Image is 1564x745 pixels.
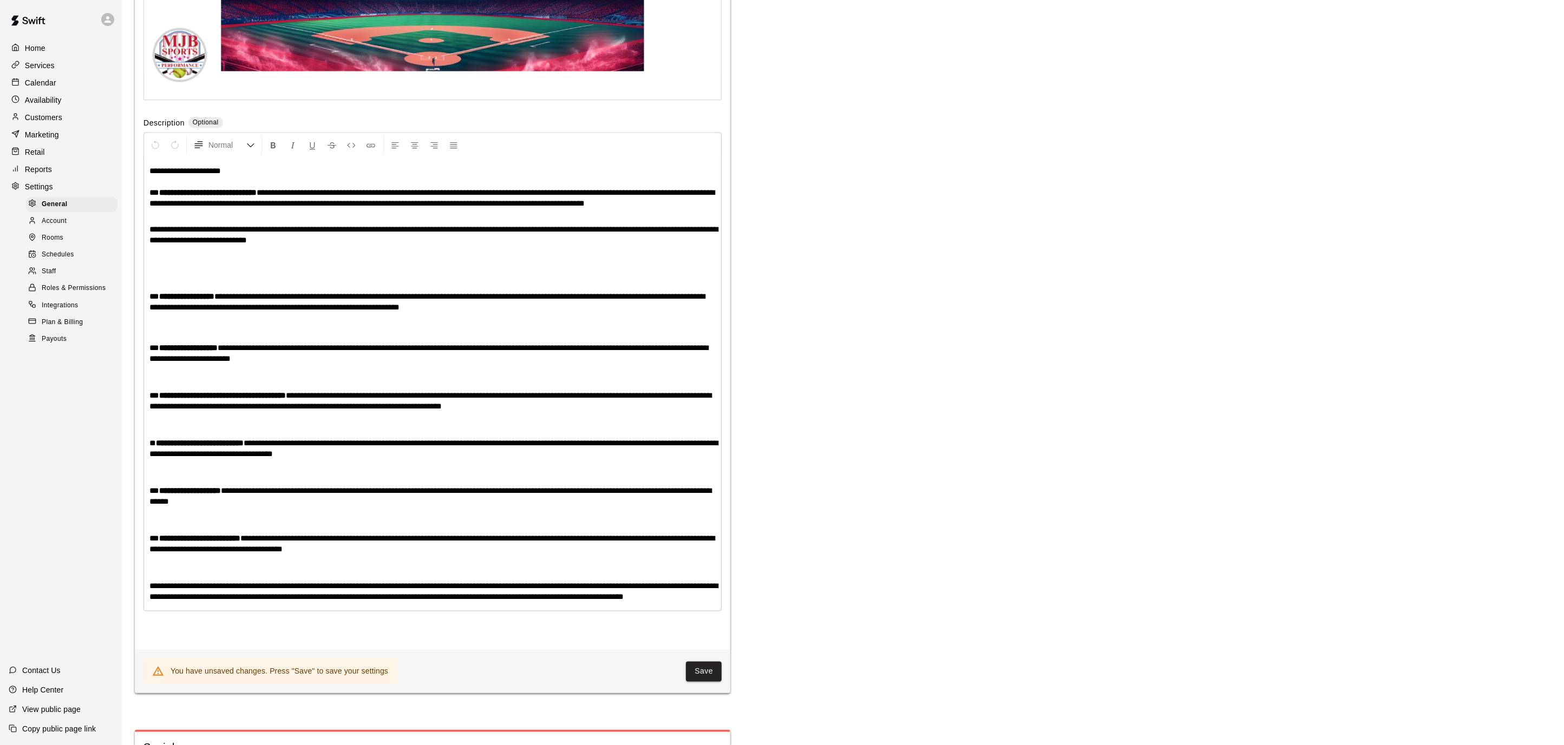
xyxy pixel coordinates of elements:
[26,298,117,313] div: Integrations
[284,135,302,155] button: Format Italics
[386,135,404,155] button: Left Align
[22,704,81,715] p: View public page
[42,216,67,227] span: Account
[686,662,722,682] button: Save
[9,109,113,126] a: Customers
[166,135,184,155] button: Redo
[362,135,380,155] button: Insert Link
[25,112,62,123] p: Customers
[25,181,53,192] p: Settings
[26,263,122,280] a: Staff
[9,75,113,91] a: Calendar
[303,135,322,155] button: Format Underline
[444,135,463,155] button: Justify Align
[26,297,122,314] a: Integrations
[25,77,56,88] p: Calendar
[171,662,388,681] div: You have unsaved changes. Press "Save" to save your settings
[26,214,117,229] div: Account
[208,140,246,150] span: Normal
[26,331,122,347] a: Payouts
[42,199,68,210] span: General
[264,135,283,155] button: Format Bold
[323,135,341,155] button: Format Strikethrough
[26,230,122,247] a: Rooms
[25,164,52,175] p: Reports
[146,135,165,155] button: Undo
[26,230,117,246] div: Rooms
[9,161,113,177] a: Reports
[25,129,59,140] p: Marketing
[25,60,55,71] p: Services
[22,723,96,734] p: Copy public page link
[42,233,63,243] span: Rooms
[26,280,122,297] a: Roles & Permissions
[25,95,62,106] p: Availability
[26,247,122,263] a: Schedules
[25,147,45,157] p: Retail
[26,314,122,331] a: Plan & Billing
[42,300,78,311] span: Integrations
[193,118,219,126] span: Optional
[9,127,113,143] a: Marketing
[143,117,185,130] label: Description
[42,317,83,328] span: Plan & Billing
[42,266,56,277] span: Staff
[342,135,361,155] button: Insert Code
[26,315,117,330] div: Plan & Billing
[26,281,117,296] div: Roles & Permissions
[9,57,113,74] a: Services
[425,135,443,155] button: Right Align
[22,665,61,676] p: Contact Us
[9,179,113,195] a: Settings
[42,283,106,294] span: Roles & Permissions
[42,334,67,345] span: Payouts
[22,684,63,695] p: Help Center
[405,135,424,155] button: Center Align
[26,264,117,279] div: Staff
[9,144,113,160] a: Retail
[42,249,74,260] span: Schedules
[26,196,122,213] a: General
[189,135,259,155] button: Formatting Options
[26,247,117,262] div: Schedules
[26,197,117,212] div: General
[26,213,122,229] a: Account
[25,43,45,54] p: Home
[26,332,117,347] div: Payouts
[9,40,113,56] a: Home
[9,92,113,108] a: Availability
